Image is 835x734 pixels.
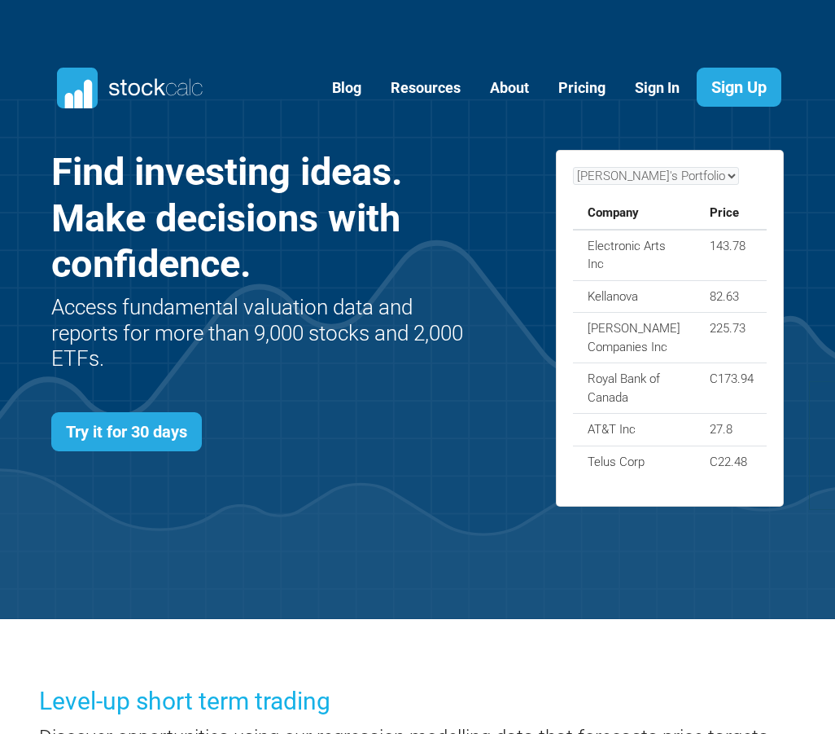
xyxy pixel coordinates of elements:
[573,313,695,363] td: [PERSON_NAME] Companies Inc
[697,68,781,107] a: Sign Up
[573,363,695,414] td: Royal Bank of Canada
[573,414,695,446] td: AT&T Inc
[378,68,473,108] a: Resources
[573,280,695,313] td: Kellanova
[320,68,374,108] a: Blog
[695,313,768,363] td: 225.73
[573,197,695,230] th: Company
[695,363,768,414] td: C173.94
[51,295,469,371] h2: Access fundamental valuation data and reports for more than 9,000 stocks and 2,000 ETFs.
[695,280,768,313] td: 82.63
[695,197,768,230] th: Price
[695,230,768,281] td: 143.78
[478,68,541,108] a: About
[51,412,202,451] a: Try it for 30 days
[573,446,695,477] td: Telus Corp
[39,684,796,719] h3: Level-up short term trading
[51,149,469,287] h1: Find investing ideas. Make decisions with confidence.
[695,414,768,446] td: 27.8
[623,68,692,108] a: Sign In
[573,230,695,281] td: Electronic Arts Inc
[695,446,768,477] td: C22.48
[546,68,618,108] a: Pricing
